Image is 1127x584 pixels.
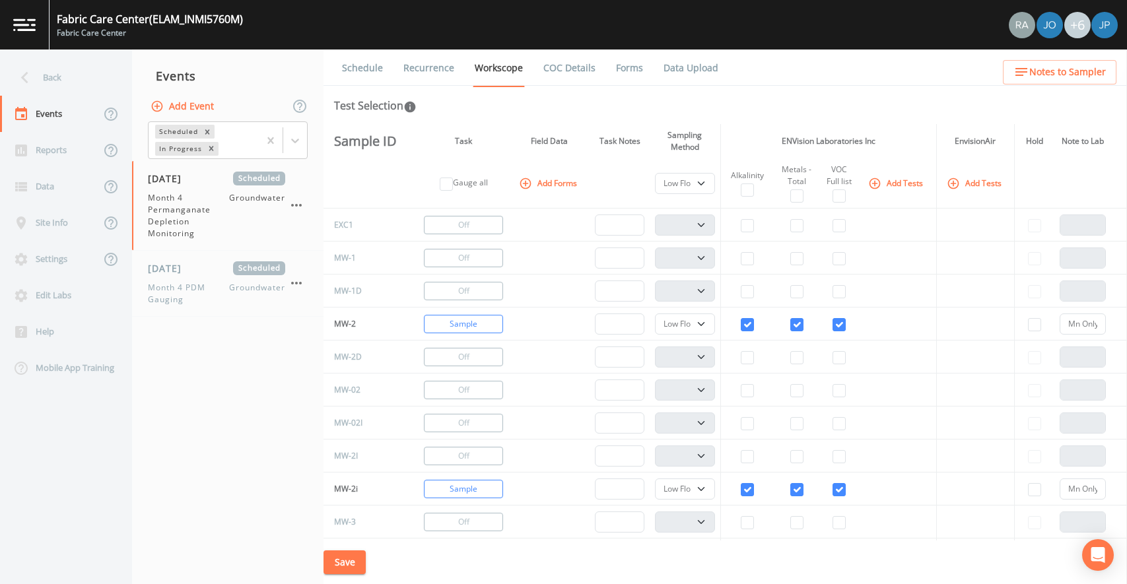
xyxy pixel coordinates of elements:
[424,381,503,399] button: Off
[324,124,405,158] th: Sample ID
[148,94,219,119] button: Add Event
[324,373,405,406] td: MW-02
[424,447,503,465] button: Off
[401,49,456,86] a: Recurrence
[541,49,598,86] a: COC Details
[424,348,503,366] button: Off
[324,308,405,341] td: MW-2
[132,59,324,92] div: Events
[324,209,405,242] td: EXC1
[324,505,405,538] td: MW-3
[132,251,324,317] a: [DATE]ScheduledMonth 4 PDM GaugingGroundwater
[944,172,1007,194] button: Add Tests
[1082,539,1114,571] div: Open Intercom Messenger
[148,282,229,306] span: Month 4 PDM Gauging
[424,414,503,432] button: Off
[516,172,582,194] button: Add Forms
[825,164,853,187] div: VOC Full list
[57,27,243,39] div: Fabric Care Center
[590,124,650,158] th: Task Notes
[229,192,285,240] span: Groundwater
[936,124,1014,158] th: EnvisionAir
[340,49,385,86] a: Schedule
[473,49,525,87] a: Workscope
[614,49,645,86] a: Forms
[453,177,488,189] label: Gauge all
[324,341,405,373] td: MW-2D
[424,480,503,498] button: Sample
[1091,12,1118,38] img: 41241ef155101aa6d92a04480b0d0000
[726,170,768,181] div: Alkalinity
[424,282,503,300] button: Off
[1054,124,1111,158] th: Note to Lab
[200,125,215,139] div: Remove Scheduled
[148,192,229,240] span: Month 4 Permanganate Depletion Monitoring
[1029,64,1106,81] span: Notes to Sampler
[148,261,191,275] span: [DATE]
[132,161,324,251] a: [DATE]ScheduledMonth 4 Permanganate Depletion MonitoringGroundwater
[424,315,503,333] button: Sample
[424,513,503,531] button: Off
[779,164,815,187] div: Metals - Total
[204,142,219,156] div: Remove In Progress
[324,550,366,575] button: Save
[424,249,503,267] button: Off
[403,100,417,114] svg: In this section you'll be able to select the analytical test to run, based on the media type, and...
[233,261,285,275] span: Scheduled
[424,216,503,234] button: Off
[1064,12,1091,38] div: +6
[229,282,285,306] span: Groundwater
[1036,12,1064,38] div: Josh Dutton
[1003,60,1116,84] button: Notes to Sampler
[324,439,405,472] td: MW-2I
[334,98,417,114] div: Test Selection
[324,472,405,505] td: MW-2i
[662,49,720,86] a: Data Upload
[324,538,405,571] td: MW-3D
[324,275,405,308] td: MW-1D
[233,172,285,185] span: Scheduled
[13,18,36,31] img: logo
[866,172,928,194] button: Add Tests
[510,124,590,158] th: Field Data
[1014,124,1054,158] th: Hold
[650,124,720,158] th: Sampling Method
[155,142,204,156] div: In Progress
[1037,12,1063,38] img: eb8b2c35ded0d5aca28d215f14656a61
[57,11,243,27] div: Fabric Care Center (ELAM_INMI5760M)
[148,172,191,185] span: [DATE]
[1009,12,1035,38] img: 7493944169e4cb9b715a099ebe515ac2
[324,242,405,275] td: MW-1
[418,124,509,158] th: Task
[155,125,200,139] div: Scheduled
[324,406,405,439] td: MW-02I
[720,124,936,158] th: ENVision Laboratories Inc
[1008,12,1036,38] div: Radlie J Storer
